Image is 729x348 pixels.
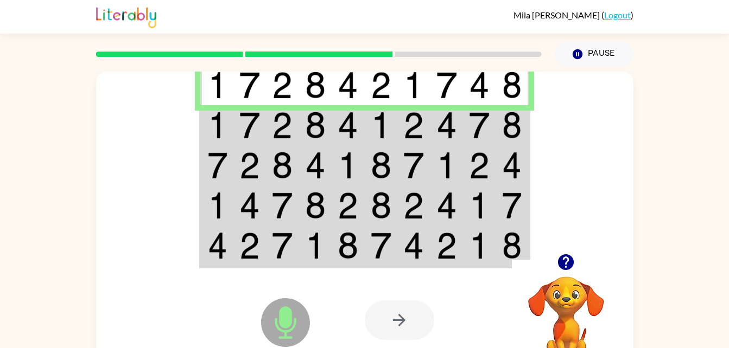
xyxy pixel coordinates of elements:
img: 8 [371,192,391,219]
img: 4 [305,152,326,179]
img: 1 [305,232,326,259]
img: 8 [502,72,522,99]
img: 2 [239,152,260,179]
img: 7 [469,112,490,139]
img: 7 [436,72,457,99]
img: 8 [305,112,326,139]
img: 4 [469,72,490,99]
img: 1 [436,152,457,179]
img: 8 [338,232,358,259]
img: 4 [403,232,424,259]
img: 7 [502,192,522,219]
img: 8 [502,232,522,259]
img: 7 [208,152,227,179]
img: 1 [403,72,424,99]
img: Literably [96,4,156,28]
img: 4 [502,152,522,179]
button: Pause [555,42,633,67]
img: 4 [239,192,260,219]
img: 1 [208,192,227,219]
img: 8 [305,72,326,99]
img: 7 [272,192,293,219]
img: 7 [403,152,424,179]
img: 2 [371,72,391,99]
img: 2 [338,192,358,219]
img: 7 [272,232,293,259]
img: 8 [305,192,326,219]
img: 2 [403,112,424,139]
img: 4 [436,112,457,139]
img: 4 [208,232,227,259]
img: 1 [208,72,227,99]
img: 7 [239,112,260,139]
img: 8 [371,152,391,179]
img: 2 [239,232,260,259]
img: 1 [338,152,358,179]
img: 4 [338,72,358,99]
img: 4 [338,112,358,139]
img: 1 [371,112,391,139]
img: 7 [239,72,260,99]
img: 2 [272,112,293,139]
img: 2 [272,72,293,99]
img: 1 [469,232,490,259]
img: 2 [469,152,490,179]
div: ( ) [514,10,633,20]
img: 7 [371,232,391,259]
img: 8 [272,152,293,179]
img: 4 [436,192,457,219]
img: 8 [502,112,522,139]
img: 1 [208,112,227,139]
a: Logout [604,10,631,20]
img: 2 [436,232,457,259]
img: 2 [403,192,424,219]
span: Mila [PERSON_NAME] [514,10,601,20]
img: 1 [469,192,490,219]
